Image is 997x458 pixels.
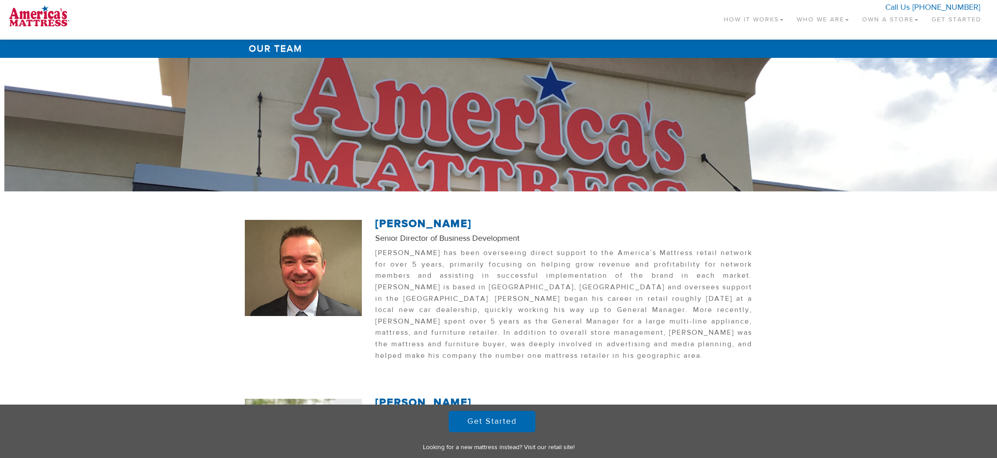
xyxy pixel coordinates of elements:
a: [PHONE_NUMBER] [912,2,980,12]
img: CurtGrady.jpg [245,220,362,316]
a: Looking for a new mattress instead? Visit our retail site! [423,443,575,451]
h2: [PERSON_NAME] [375,218,753,230]
h4: Senior Director of Business Development [375,234,753,243]
a: Get Started [449,411,535,432]
a: How It Works [717,4,790,31]
img: logo [9,4,69,27]
a: Who We Are [790,4,855,31]
h2: [PERSON_NAME] [375,397,753,409]
h1: Our Team [245,40,752,58]
a: Get Started [925,4,988,31]
p: [PERSON_NAME] has been overseeing direct support to the America’s Mattress retail network for ove... [375,247,753,366]
a: Own a Store [855,4,925,31]
span: Call Us [885,2,910,12]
